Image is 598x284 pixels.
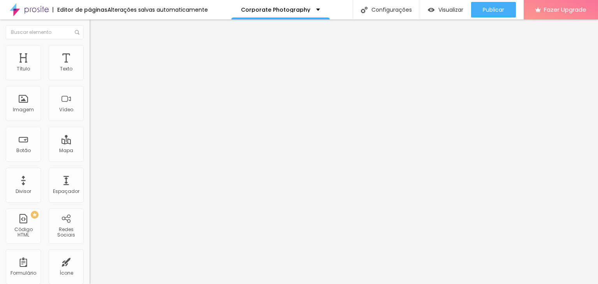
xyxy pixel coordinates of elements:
[471,2,516,18] button: Publicar
[428,7,434,13] img: view-1.svg
[16,189,31,194] div: Divisor
[483,7,504,13] span: Publicar
[13,107,34,112] div: Imagem
[8,227,39,238] div: Código HTML
[420,2,471,18] button: Visualizar
[90,19,598,284] iframe: To enrich screen reader interactions, please activate Accessibility in Grammarly extension settings
[53,189,79,194] div: Espaçador
[60,66,72,72] div: Texto
[59,107,73,112] div: Vídeo
[361,7,368,13] img: Icone
[438,7,463,13] span: Visualizar
[16,148,31,153] div: Botão
[17,66,30,72] div: Título
[60,270,73,276] div: Ícone
[51,227,81,238] div: Redes Sociais
[6,25,84,39] input: Buscar elemento
[241,7,310,12] p: Corporate Photography
[107,7,208,12] div: Alterações salvas automaticamente
[75,30,79,35] img: Icone
[544,6,586,13] span: Fazer Upgrade
[53,7,107,12] div: Editor de páginas
[59,148,73,153] div: Mapa
[11,270,36,276] div: Formulário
